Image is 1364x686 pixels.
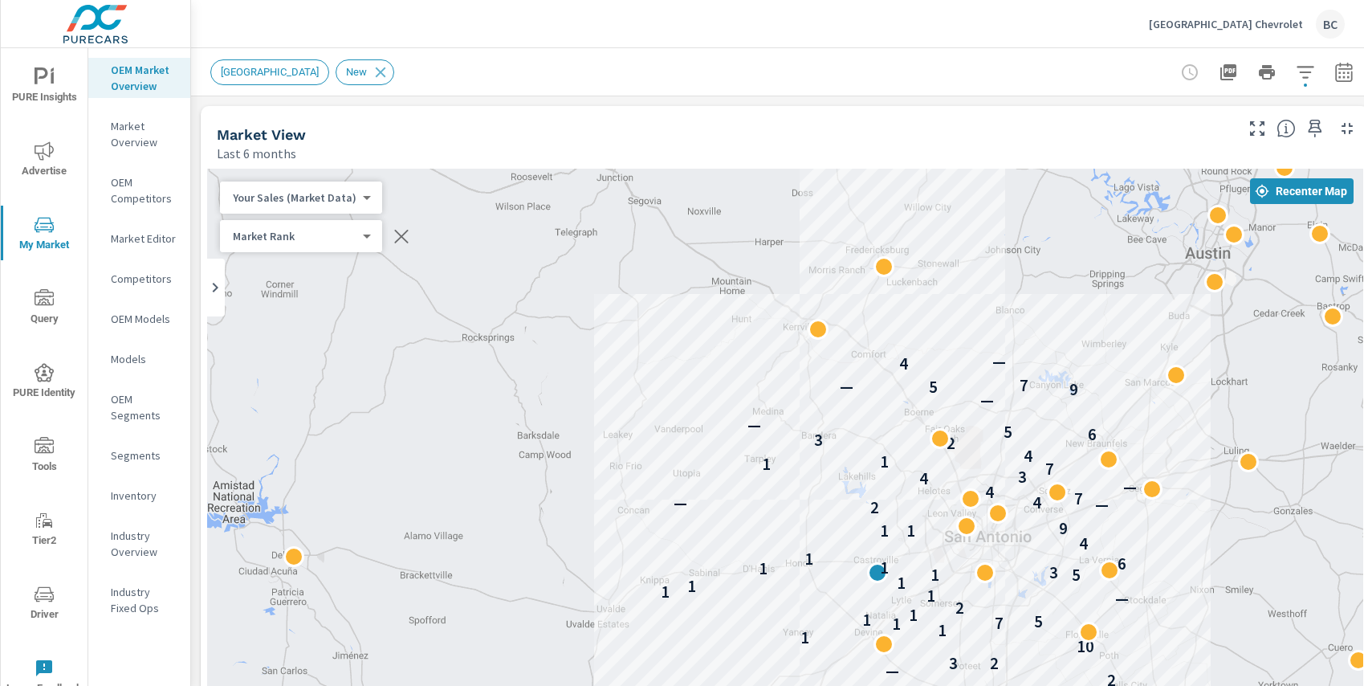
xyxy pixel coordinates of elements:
p: 1 [862,610,871,630]
p: 1 [906,521,915,541]
p: 7 [995,614,1004,633]
div: BC [1316,10,1345,39]
p: 6 [1118,554,1126,574]
p: Industry Fixed Ops [111,584,177,616]
p: 1 [938,621,947,640]
span: PURE Insights [6,67,83,107]
p: 1 [762,455,771,474]
h5: Market View [217,126,306,143]
p: 9 [1069,380,1078,399]
p: 1 [909,606,918,625]
p: 7 [1020,376,1028,395]
button: Recenter Map [1250,178,1354,204]
p: 3 [814,431,823,450]
div: Competitors [88,267,190,291]
p: 1 [661,582,670,602]
p: 1 [930,566,939,585]
p: — [886,662,899,681]
p: OEM Segments [111,391,177,423]
div: Industry Overview [88,524,190,564]
p: 3 [949,654,958,673]
p: — [1095,496,1109,515]
p: [GEOGRAPHIC_DATA] Chevrolet [1149,17,1303,31]
p: 1 [880,521,889,541]
p: 7 [1045,459,1054,479]
div: Models [88,347,190,371]
button: Select Date Range [1328,56,1360,88]
p: Industry Overview [111,528,177,560]
div: OEM Market Overview [88,58,190,98]
p: 6 [1088,425,1097,444]
p: 4 [1024,447,1032,466]
p: — [992,353,1006,372]
button: Minimize Widget [1334,116,1360,141]
p: OEM Models [111,311,177,327]
p: 1 [800,628,809,647]
p: Your Sales (Market Data) [233,190,356,205]
div: OEM Competitors [88,170,190,210]
span: Tier2 [6,511,83,550]
span: Query [6,289,83,329]
p: Last 6 months [217,144,296,163]
div: Your Sales (Market Data) [220,229,369,244]
p: 7 [1074,489,1083,508]
button: Apply Filters [1289,56,1321,88]
p: Market Editor [111,231,177,247]
p: 5 [1034,612,1043,631]
p: 2 [990,654,999,673]
span: Recenter Map [1256,184,1347,198]
p: 1 [804,549,813,569]
p: 4 [985,483,994,502]
span: Tools [6,437,83,476]
p: 5 [1072,566,1081,585]
p: Market Overview [111,118,177,150]
p: 9 [1059,519,1068,538]
div: Segments [88,443,190,468]
p: 4 [1079,534,1088,553]
p: — [674,494,687,513]
div: OEM Segments [88,387,190,427]
p: Competitors [111,271,177,287]
span: Find the biggest opportunities in your market for your inventory. Understand by postal code where... [1276,119,1296,138]
div: OEM Models [88,307,190,331]
p: — [747,416,761,435]
p: 1 [892,615,901,634]
span: Advertise [6,141,83,181]
div: Market Overview [88,114,190,154]
p: 1 [880,558,889,578]
button: Print Report [1251,56,1283,88]
p: Segments [111,447,177,463]
p: 5 [1004,423,1012,442]
p: 4 [1032,493,1041,512]
p: OEM Market Overview [111,62,177,94]
p: 1 [926,586,935,606]
p: 3 [1018,468,1027,487]
p: 4 [919,469,928,488]
p: Market Rank [233,229,356,243]
p: 5 [929,378,938,397]
p: 1 [897,574,906,593]
p: OEM Competitors [111,174,177,206]
p: — [840,378,853,397]
p: Inventory [111,488,177,504]
p: 2 [947,434,955,453]
p: Models [111,351,177,367]
span: My Market [6,215,83,255]
span: Save this to your personalized report [1302,116,1328,141]
button: "Export Report to PDF" [1212,56,1244,88]
p: 10 [1077,637,1094,656]
p: 2 [955,598,964,618]
span: [GEOGRAPHIC_DATA] [211,66,328,78]
div: Industry Fixed Ops [88,580,190,620]
div: Market Editor [88,227,190,251]
div: Inventory [88,484,190,508]
p: 4 [899,354,908,374]
p: 2 [870,498,879,517]
div: Your Sales (Market Data) [220,190,369,206]
span: Driver [6,585,83,624]
p: 1 [759,559,768,578]
p: — [1115,590,1129,609]
button: Make Fullscreen [1244,116,1270,141]
p: 1 [880,452,889,472]
p: — [980,391,994,410]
